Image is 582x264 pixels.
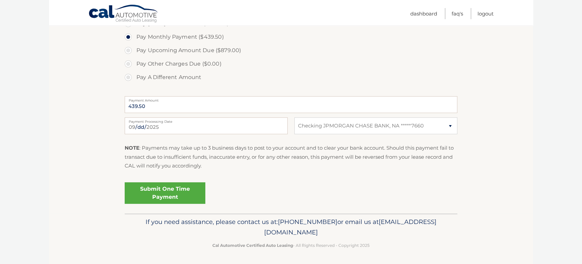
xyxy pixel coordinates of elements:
label: Payment Amount [125,96,457,102]
label: Pay A Different Amount [125,71,457,84]
label: Pay Upcoming Amount Due ($879.00) [125,44,457,57]
label: Pay Other Charges Due ($0.00) [125,57,457,71]
a: Cal Automotive [88,4,159,24]
p: If you need assistance, please contact us at: or email us at [129,217,453,238]
a: Logout [477,8,494,19]
strong: Cal Automotive Certified Auto Leasing [212,243,293,248]
a: Dashboard [410,8,437,19]
p: : Payments may take up to 3 business days to post to your account and to clear your bank account.... [125,144,457,170]
a: FAQ's [452,8,463,19]
p: - All Rights Reserved - Copyright 2025 [129,242,453,249]
input: Payment Date [125,117,288,134]
label: Pay Monthly Payment ($439.50) [125,30,457,44]
input: Payment Amount [125,96,457,113]
span: [PHONE_NUMBER] [278,218,337,226]
label: Payment Processing Date [125,117,288,123]
strong: NOTE [125,145,139,151]
a: Submit One Time Payment [125,182,205,204]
